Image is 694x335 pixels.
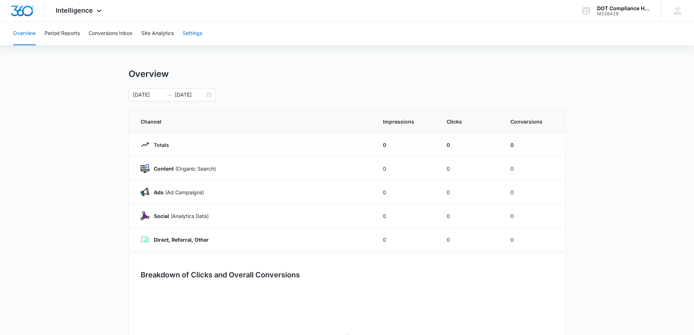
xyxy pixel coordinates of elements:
button: Period Reports [44,22,80,45]
strong: Content [154,165,174,172]
td: 0 [502,228,565,252]
span: Impressions [383,118,429,125]
td: 0 [438,228,502,252]
h1: Overview [129,69,169,79]
div: account id [597,11,650,16]
td: 0 [374,204,438,228]
span: Intelligence [56,7,93,14]
td: 0 [438,180,502,204]
span: Channel [141,118,365,125]
strong: Ads [154,189,164,195]
button: Settings [183,22,202,45]
h3: Breakdown of Clicks and Overall Conversions [141,269,300,280]
td: 0 [374,180,438,204]
button: Site Analytics [141,22,174,45]
p: Totals [149,141,169,149]
span: Clicks [447,118,493,125]
button: Overview [13,22,36,45]
span: Conversions [510,118,554,125]
td: 0 [374,228,438,252]
td: 0 [502,204,565,228]
td: 0 [502,157,565,180]
span: to [166,92,172,98]
p: (Organic Search) [149,165,216,172]
strong: Direct, Referral, Other [154,237,209,243]
span: swap-right [166,92,172,98]
td: 0 [438,133,502,157]
img: Content [141,164,149,173]
button: Conversions Inbox [89,22,133,45]
td: 0 [438,204,502,228]
input: Start date [133,91,163,99]
td: 0 [438,157,502,180]
strong: Social [154,213,169,219]
img: Social [141,211,149,220]
img: Ads [141,188,149,196]
td: 0 [502,133,565,157]
div: account name [597,5,650,11]
td: 0 [374,157,438,180]
td: 0 [374,133,438,157]
p: (Ad Campaigns) [149,188,204,196]
p: (Analytics Data) [149,212,209,220]
td: 0 [502,180,565,204]
input: End date [175,91,205,99]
